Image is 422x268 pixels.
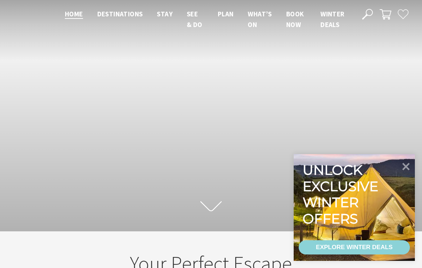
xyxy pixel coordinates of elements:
div: Unlock exclusive winter offers [303,162,381,227]
span: What’s On [248,10,272,29]
a: EXPLORE WINTER DEALS [299,240,410,254]
span: Plan [218,10,234,18]
nav: Main Menu [58,9,354,30]
span: Home [65,10,83,18]
span: Book now [286,10,304,29]
div: EXPLORE WINTER DEALS [316,240,392,254]
span: Winter Deals [320,10,344,29]
span: See & Do [187,10,202,29]
span: Stay [157,10,173,18]
span: Destinations [97,10,143,18]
